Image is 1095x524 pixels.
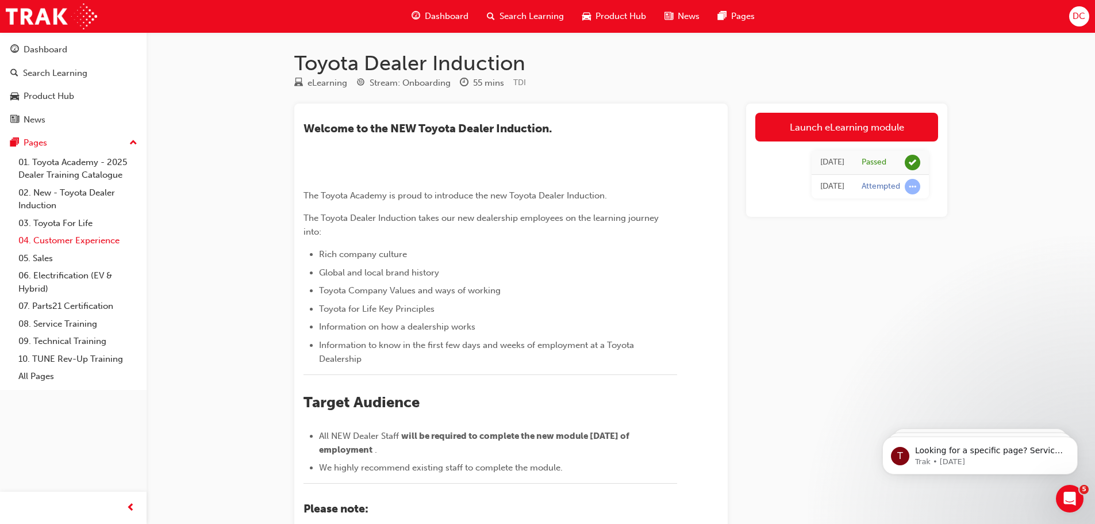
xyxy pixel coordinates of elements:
span: pages-icon [10,138,19,148]
a: Dashboard [5,39,142,60]
span: . [375,445,377,455]
span: Information to know in the first few days and weeks of employment at a Toyota Dealership [319,340,636,364]
a: car-iconProduct Hub [573,5,655,28]
span: search-icon [487,9,495,24]
a: Product Hub [5,86,142,107]
span: Pages [731,10,755,23]
div: Stream: Onboarding [370,77,451,90]
div: Attempted [862,181,900,192]
button: Pages [5,132,142,154]
span: The Toyota Academy is proud to introduce the new Toyota Dealer Induction. [303,190,607,201]
span: 5 [1079,485,1089,494]
span: News [678,10,700,23]
div: Search Learning [23,67,87,80]
a: Search Learning [5,63,142,84]
div: Pages [24,136,47,150]
div: Dashboard [24,43,67,56]
span: Toyota Company Values and ways of working [319,285,501,296]
iframe: Intercom live chat [1056,485,1084,512]
span: Information on how a dealership works [319,322,475,332]
span: Toyota for Life Key Principles [319,304,435,314]
span: news-icon [664,9,673,24]
span: Search Learning [500,10,564,23]
a: News [5,109,142,131]
a: news-iconNews [655,5,709,28]
span: will be required to complete the new module [DATE] of employment [319,431,631,455]
a: 01. Toyota Academy - 2025 Dealer Training Catalogue [14,154,142,184]
iframe: Intercom notifications message [865,412,1095,493]
span: learningRecordVerb_PASS-icon [905,155,920,170]
span: clock-icon [460,78,468,89]
a: 09. Technical Training [14,332,142,350]
span: guage-icon [10,45,19,55]
span: Target Audience [303,393,420,411]
a: 07. Parts21 Certification [14,297,142,315]
a: 04. Customer Experience [14,232,142,250]
span: target-icon [356,78,365,89]
span: news-icon [10,115,19,125]
span: car-icon [582,9,591,24]
span: Rich company culture [319,249,407,259]
span: search-icon [10,68,18,79]
div: Passed [862,157,886,168]
span: All NEW Dealer Staff [319,431,399,441]
a: pages-iconPages [709,5,764,28]
span: learningResourceType_ELEARNING-icon [294,78,303,89]
div: Duration [460,76,504,90]
h1: Toyota Dealer Induction [294,51,947,76]
span: Product Hub [595,10,646,23]
span: Please note: [303,502,368,515]
div: 55 mins [473,77,504,90]
a: 02. New - Toyota Dealer Induction [14,184,142,215]
span: pages-icon [718,9,727,24]
div: Tue May 13 2025 15:14:28 GMT+0930 (Australian Central Standard Time) [820,180,844,193]
span: Global and local brand history [319,267,439,278]
span: up-icon [129,136,137,151]
div: eLearning [308,77,347,90]
a: guage-iconDashboard [402,5,478,28]
button: DashboardSearch LearningProduct HubNews [5,37,142,132]
div: Thu May 15 2025 09:03:54 GMT+0930 (Australian Central Standard Time) [820,156,844,169]
img: Trak [6,3,97,29]
div: Product Hub [24,90,74,103]
span: DC [1073,10,1085,23]
span: prev-icon [126,501,135,515]
span: guage-icon [412,9,420,24]
div: Type [294,76,347,90]
span: ​Welcome to the NEW Toyota Dealer Induction. [303,122,552,135]
div: Stream [356,76,451,90]
a: 06. Electrification (EV & Hybrid) [14,267,142,297]
a: search-iconSearch Learning [478,5,573,28]
a: 10. TUNE Rev-Up Training [14,350,142,368]
span: The Toyota Dealer Induction takes our new dealership employees on the learning journey into: [303,213,661,237]
span: Learning resource code [513,78,526,87]
div: News [24,113,45,127]
span: learningRecordVerb_ATTEMPT-icon [905,179,920,194]
a: 05. Sales [14,250,142,267]
span: car-icon [10,91,19,102]
a: Launch eLearning module [755,113,938,141]
a: All Pages [14,368,142,385]
a: 08. Service Training [14,315,142,333]
button: DC [1069,6,1089,26]
a: 03. Toyota For Life [14,215,142,232]
span: Dashboard [425,10,468,23]
span: We highly recommend existing staff to complete the module. [319,462,563,473]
